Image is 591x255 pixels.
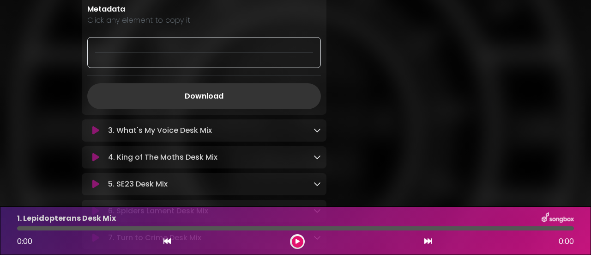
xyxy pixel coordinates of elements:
p: 5. SE23 Desk Mix [108,179,168,190]
span: 0:00 [17,236,32,247]
span: 0:00 [559,236,574,247]
p: 1. Lepidopterans Desk Mix [17,213,116,224]
img: songbox-logo-white.png [542,212,574,224]
p: 4. King of The Moths Desk Mix [108,152,217,163]
p: 3. What's My Voice Desk Mix [108,125,212,136]
a: Download [87,83,321,109]
p: 6. Spiders Lament Desk Mix [108,205,208,217]
p: Click any element to copy it [87,15,321,26]
p: Metadata [87,4,321,15]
